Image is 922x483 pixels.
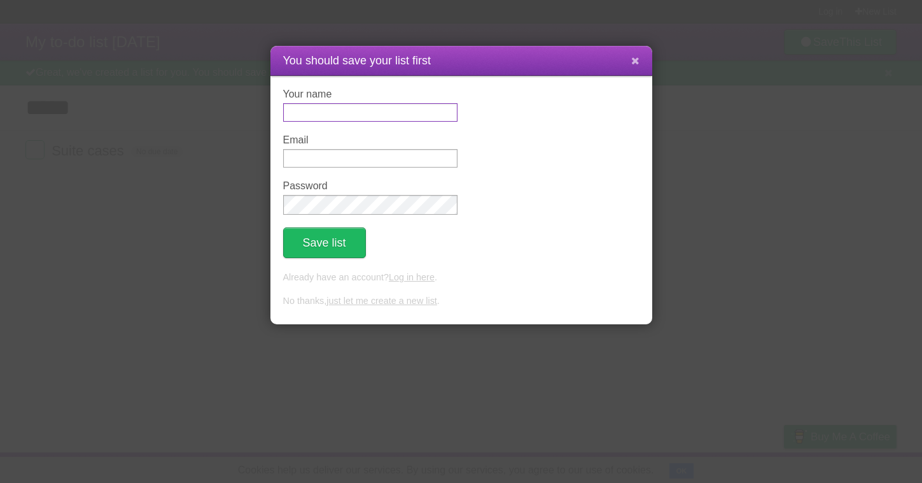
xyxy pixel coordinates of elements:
[283,271,639,285] p: Already have an account? .
[326,296,437,306] a: just let me create a new list
[283,294,639,308] p: No thanks, .
[283,227,366,258] button: Save list
[283,52,639,69] h1: You should save your list first
[389,272,435,282] a: Log in here
[283,134,458,146] label: Email
[283,89,458,100] label: Your name
[283,180,458,192] label: Password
